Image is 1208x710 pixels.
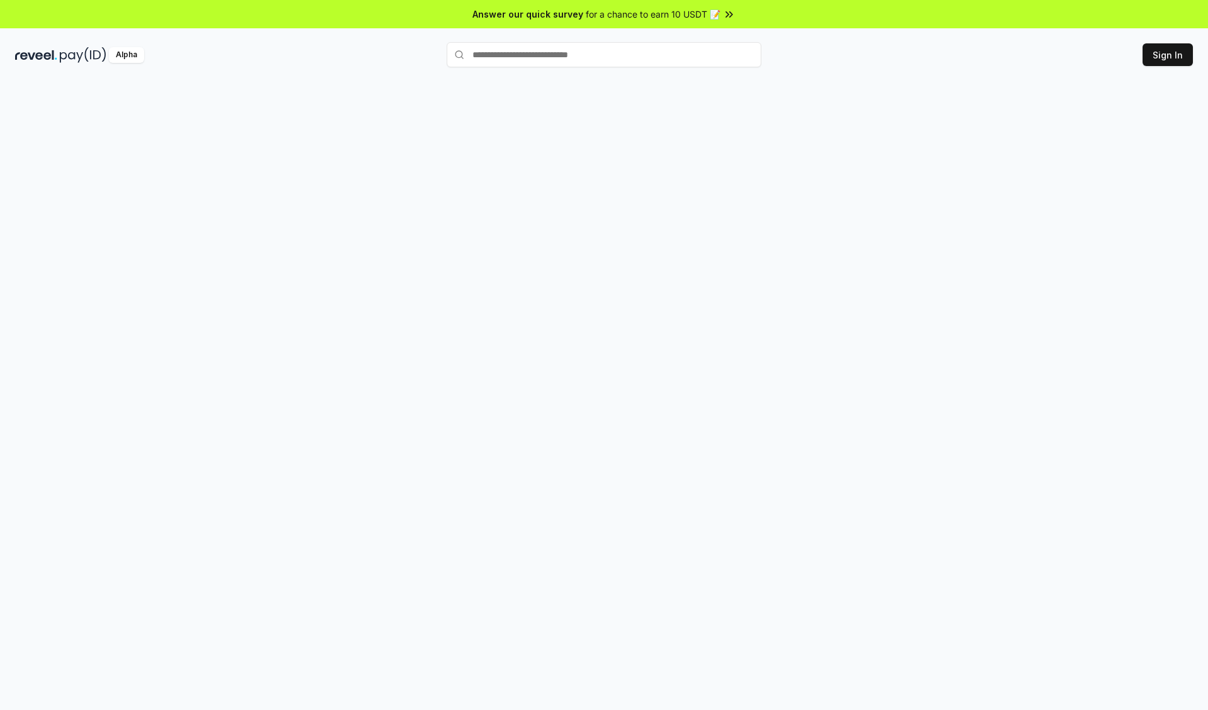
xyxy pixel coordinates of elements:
button: Sign In [1143,43,1193,66]
span: Answer our quick survey [473,8,583,21]
img: reveel_dark [15,47,57,63]
img: pay_id [60,47,106,63]
div: Alpha [109,47,144,63]
span: for a chance to earn 10 USDT 📝 [586,8,720,21]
